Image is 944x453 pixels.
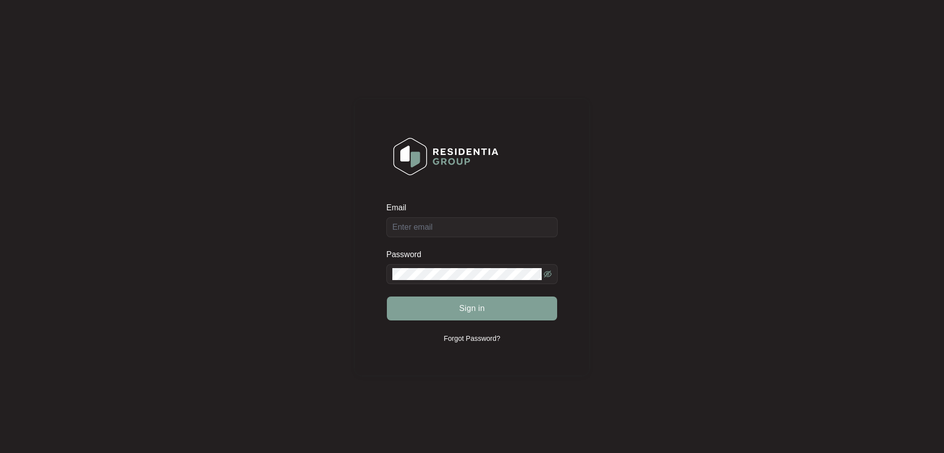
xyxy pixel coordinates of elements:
[386,250,429,260] label: Password
[544,270,552,278] span: eye-invisible
[386,217,558,237] input: Email
[386,203,413,213] label: Email
[387,297,557,320] button: Sign in
[392,268,542,280] input: Password
[387,131,505,182] img: Login Logo
[459,302,485,314] span: Sign in
[444,333,500,343] p: Forgot Password?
